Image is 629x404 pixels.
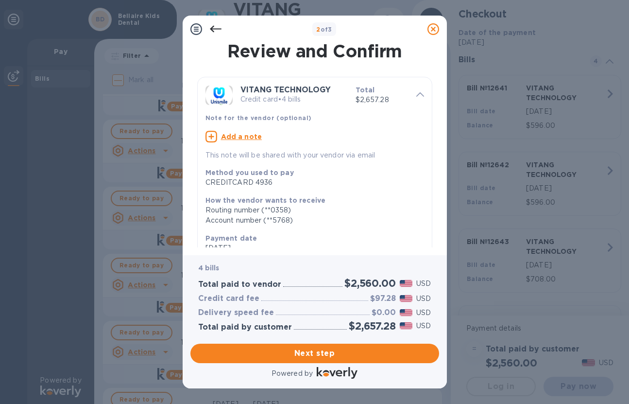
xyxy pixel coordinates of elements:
[221,133,262,141] u: Add a note
[400,309,413,316] img: USD
[198,264,220,272] b: 4 bills
[370,294,396,303] h3: $97.28
[205,150,424,160] p: This note will be shared with your vendor via email
[240,85,331,94] b: VITANG TECHNOLOGY
[416,321,431,331] p: USD
[205,85,424,160] div: VITANG TECHNOLOGYCredit card•4 billsTotal$2,657.28Note for the vendor (optional)Add a noteThis no...
[416,279,431,289] p: USD
[198,323,292,332] h3: Total paid by customer
[205,177,416,188] div: CREDITCARD 4936
[205,205,416,215] div: Routing number (**0358)
[195,41,434,61] h1: Review and Confirm
[416,294,431,304] p: USD
[205,114,312,122] b: Note for the vendor (optional)
[205,234,257,242] b: Payment date
[272,369,313,379] p: Powered by
[400,280,413,287] img: USD
[190,344,439,363] button: Next step
[198,348,431,359] span: Next step
[316,26,320,33] span: 2
[205,169,294,176] b: Method you used to pay
[349,320,395,332] h2: $2,657.28
[198,280,281,289] h3: Total paid to vendor
[205,196,326,204] b: How the vendor wants to receive
[205,243,416,253] p: [DATE]
[205,215,416,226] div: Account number (**5768)
[416,308,431,318] p: USD
[198,294,259,303] h3: Credit card fee
[400,322,413,329] img: USD
[356,86,375,94] b: Total
[344,277,395,289] h2: $2,560.00
[316,26,332,33] b: of 3
[400,295,413,302] img: USD
[198,308,274,317] h3: Delivery speed fee
[317,367,357,379] img: Logo
[356,95,408,105] p: $2,657.28
[372,308,396,317] h3: $0.00
[240,94,348,105] p: Credit card • 4 bills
